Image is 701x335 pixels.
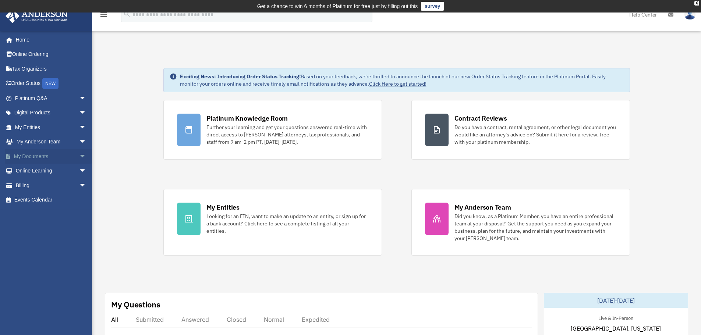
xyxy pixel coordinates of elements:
[302,316,330,323] div: Expedited
[5,32,94,47] a: Home
[3,9,70,23] img: Anderson Advisors Platinum Portal
[5,164,98,178] a: Online Learningarrow_drop_down
[454,203,511,212] div: My Anderson Team
[227,316,246,323] div: Closed
[571,324,661,333] span: [GEOGRAPHIC_DATA], [US_STATE]
[42,78,59,89] div: NEW
[180,73,624,88] div: Based on your feedback, we're thrilled to announce the launch of our new Order Status Tracking fe...
[206,114,288,123] div: Platinum Knowledge Room
[79,164,94,179] span: arrow_drop_down
[111,299,160,310] div: My Questions
[79,106,94,121] span: arrow_drop_down
[454,124,616,146] div: Do you have a contract, rental agreement, or other legal document you would like an attorney's ad...
[5,61,98,76] a: Tax Organizers
[5,193,98,207] a: Events Calendar
[5,120,98,135] a: My Entitiesarrow_drop_down
[264,316,284,323] div: Normal
[684,9,695,20] img: User Pic
[163,189,382,256] a: My Entities Looking for an EIN, want to make an update to an entity, or sign up for a bank accoun...
[206,213,368,235] div: Looking for an EIN, want to make an update to an entity, or sign up for a bank account? Click her...
[206,203,240,212] div: My Entities
[163,100,382,160] a: Platinum Knowledge Room Further your learning and get your questions answered real-time with dire...
[5,178,98,193] a: Billingarrow_drop_down
[111,316,118,323] div: All
[257,2,418,11] div: Get a chance to win 6 months of Platinum for free just by filling out this
[411,100,630,160] a: Contract Reviews Do you have a contract, rental agreement, or other legal document you would like...
[206,124,368,146] div: Further your learning and get your questions answered real-time with direct access to [PERSON_NAM...
[544,293,688,308] div: [DATE]-[DATE]
[5,47,98,62] a: Online Ordering
[421,2,444,11] a: survey
[79,178,94,193] span: arrow_drop_down
[369,81,426,87] a: Click Here to get started!
[5,106,98,120] a: Digital Productsarrow_drop_down
[123,10,131,18] i: search
[136,316,164,323] div: Submitted
[454,213,616,242] div: Did you know, as a Platinum Member, you have an entire professional team at your disposal? Get th...
[79,120,94,135] span: arrow_drop_down
[5,76,98,91] a: Order StatusNEW
[79,149,94,164] span: arrow_drop_down
[411,189,630,256] a: My Anderson Team Did you know, as a Platinum Member, you have an entire professional team at your...
[99,13,108,19] a: menu
[79,135,94,150] span: arrow_drop_down
[180,73,301,80] strong: Exciting News: Introducing Order Status Tracking!
[5,91,98,106] a: Platinum Q&Aarrow_drop_down
[694,1,699,6] div: close
[5,135,98,149] a: My Anderson Teamarrow_drop_down
[454,114,507,123] div: Contract Reviews
[181,316,209,323] div: Answered
[5,149,98,164] a: My Documentsarrow_drop_down
[99,10,108,19] i: menu
[79,91,94,106] span: arrow_drop_down
[592,314,639,321] div: Live & In-Person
